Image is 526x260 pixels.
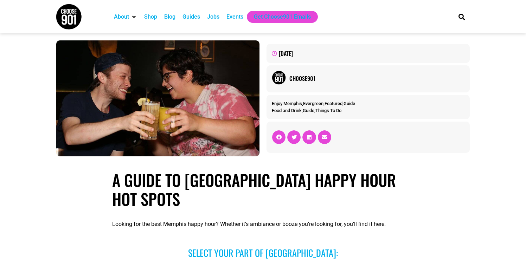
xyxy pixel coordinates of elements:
[272,71,286,85] img: Picture of Choose901
[164,13,175,21] a: Blog
[318,130,331,144] div: Share on email
[456,11,468,22] div: Search
[272,101,355,106] span: , , ,
[226,13,243,21] a: Events
[182,13,200,21] a: Guides
[344,101,355,106] a: Guide
[116,247,410,258] h3: Select your part of [GEOGRAPHIC_DATA]:
[303,101,323,106] a: Evergreen
[114,13,129,21] a: About
[254,13,311,21] a: Get Choose901 Emails
[272,130,286,144] div: Share on facebook
[279,49,293,58] time: [DATE]
[272,108,341,113] span: , ,
[110,11,141,23] div: About
[302,130,316,144] div: Share on linkedin
[287,130,301,144] div: Share on twitter
[207,13,219,21] a: Jobs
[272,101,302,106] a: Enjoy Memphis
[325,101,342,106] a: Featured
[112,220,414,228] p: Looking for the best Memphis happy hour? Whether it’s ambiance or booze you’re looking for, you’l...
[56,40,259,156] img: Two people at a bar clink glasses and smile, enjoying the lively Memphis happy hour. One holds a ...
[272,108,302,113] a: Food and Drink
[112,170,414,208] h1: A Guide to [GEOGRAPHIC_DATA] Happy Hour Hot Spots
[315,108,341,113] a: Things To Do
[303,108,314,113] a: Guide
[289,74,464,83] a: Choose901
[110,11,447,23] nav: Main nav
[144,13,157,21] a: Shop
